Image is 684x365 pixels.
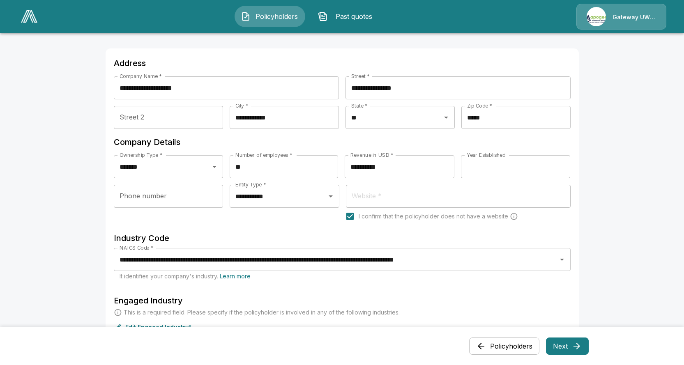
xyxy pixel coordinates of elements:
[235,6,305,27] button: Policyholders IconPolicyholders
[114,135,571,149] h6: Company Details
[359,212,508,220] span: I confirm that the policyholder does not have a website
[114,57,571,70] h6: Address
[209,161,220,172] button: Open
[318,11,328,21] img: Past quotes Icon
[120,73,162,80] label: Company Name *
[124,308,400,317] p: This is a required field. Please specify if the policyholder is involved in any of the following ...
[351,73,370,80] label: Street *
[21,10,37,23] img: AA Logo
[114,232,571,245] h6: Industry Code
[350,152,394,158] label: Revenue in USD *
[546,337,589,355] button: Next
[254,11,299,21] span: Policyholders
[467,152,505,158] label: Year Established
[510,212,518,220] svg: Carriers run a cyber security scan on the policyholders' websites. Please enter a website wheneve...
[120,244,154,251] label: NAICS Code *
[467,102,492,109] label: Zip Code *
[120,152,162,158] label: Ownership Type *
[312,6,382,27] button: Past quotes IconPast quotes
[351,102,368,109] label: State *
[120,273,251,280] span: It identifies your company's industry.
[235,102,249,109] label: City *
[125,324,191,330] p: Edit Engaged Industry*
[235,181,266,188] label: Entity Type *
[235,152,292,158] label: Number of employees *
[241,11,251,21] img: Policyholders Icon
[325,191,336,202] button: Open
[440,112,452,123] button: Open
[331,11,376,21] span: Past quotes
[114,294,571,307] h6: Engaged Industry
[220,273,251,280] a: Learn more
[556,254,568,265] button: Open
[469,337,539,355] button: Policyholders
